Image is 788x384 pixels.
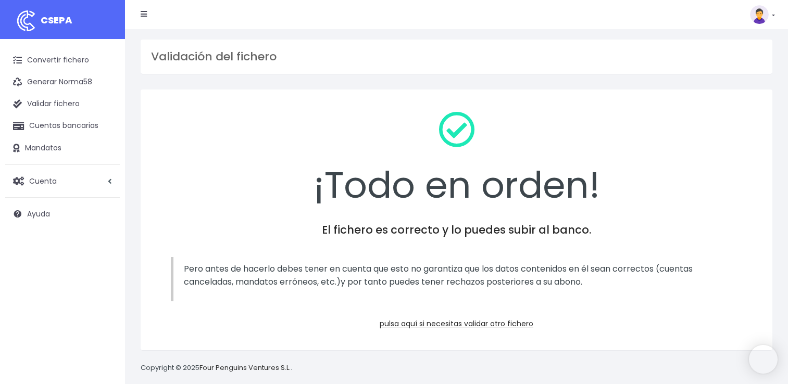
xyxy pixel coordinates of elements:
[184,262,732,289] p: Pero antes de hacerlo debes tener en cuenta que esto no garantiza que los datos contenidos en él ...
[5,203,120,225] a: Ayuda
[29,175,57,186] span: Cuenta
[154,223,759,236] h4: El fichero es correcto y lo puedes subir al banco.
[41,14,72,27] span: CSEPA
[5,170,120,192] a: Cuenta
[750,5,769,24] img: profile
[5,115,120,137] a: Cuentas bancarias
[151,50,762,63] h3: Validación del fichero
[141,363,292,374] p: Copyright © 2025 .
[27,209,50,219] span: Ayuda
[5,49,120,71] a: Convertir fichero
[13,8,39,34] img: logo
[5,71,120,93] a: Generar Norma58
[380,318,533,329] a: pulsa aquí si necesitas validar otro fichero
[199,363,291,373] a: Four Penguins Ventures S.L.
[5,137,120,159] a: Mandatos
[5,93,120,115] a: Validar fichero
[154,103,759,212] div: ¡Todo en orden!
